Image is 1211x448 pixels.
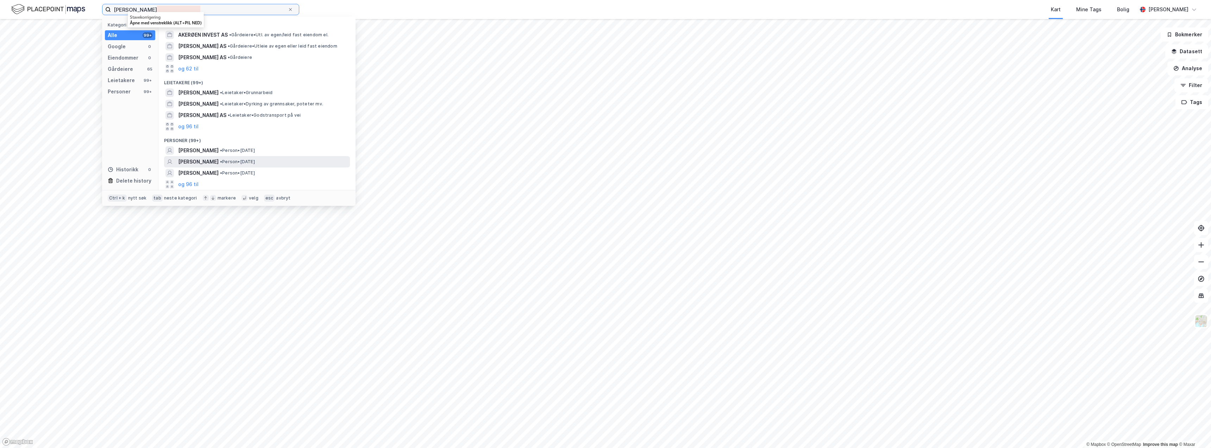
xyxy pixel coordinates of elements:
div: 0 [147,55,152,61]
span: [PERSON_NAME] [178,88,219,97]
button: Filter [1174,78,1208,92]
div: Bolig [1117,5,1129,14]
div: Personer [108,87,131,96]
a: Mapbox homepage [2,438,33,446]
img: Z [1194,314,1208,328]
button: Bokmerker [1161,27,1208,42]
div: Kart [1051,5,1061,14]
span: [PERSON_NAME] [178,169,219,177]
span: • [220,148,222,153]
div: velg [249,195,258,201]
button: og 62 til [178,65,199,73]
span: [PERSON_NAME] [178,158,219,166]
span: • [228,43,230,49]
div: markere [218,195,236,201]
div: 99+ [143,78,152,83]
span: Person • [DATE] [220,159,255,165]
div: Mine Tags [1076,5,1102,14]
div: Leietakere [108,76,135,85]
input: Søk på adresse, matrikkel, gårdeiere, leietakere eller personer [111,4,288,15]
a: OpenStreetMap [1107,442,1141,447]
span: Leietaker • Dyrking av grønnsaker, poteter mv. [220,101,323,107]
div: Kontrollprogram for chat [1176,414,1211,448]
span: • [228,112,230,118]
span: • [220,101,222,106]
span: Gårdeiere [228,55,252,60]
div: Kategori [108,22,155,27]
div: Gårdeiere [108,65,133,73]
a: Improve this map [1143,442,1178,447]
span: [PERSON_NAME] AS [178,111,226,119]
div: 65 [147,66,152,72]
span: [PERSON_NAME] [178,100,219,108]
span: • [228,55,230,60]
div: 99+ [143,32,152,38]
div: [PERSON_NAME] [1148,5,1188,14]
div: Delete history [116,177,151,185]
span: [PERSON_NAME] AS [178,42,226,50]
span: [PERSON_NAME] AS [178,53,226,62]
span: • [220,90,222,95]
span: AKERØEN INVEST AS [178,31,228,39]
div: 0 [147,167,152,172]
span: • [220,170,222,176]
div: Ctrl + k [108,195,127,202]
div: 99+ [143,89,152,94]
span: Gårdeiere • Utl. av egen/leid fast eiendom el. [229,32,328,38]
span: • [220,159,222,164]
span: [PERSON_NAME] [178,146,219,155]
div: Gårdeiere (65) [158,17,356,29]
div: esc [264,195,275,202]
a: Mapbox [1086,442,1106,447]
button: Analyse [1167,61,1208,75]
iframe: Chat Widget [1176,414,1211,448]
button: Datasett [1165,44,1208,59]
div: nytt søk [128,195,147,201]
button: Tags [1175,95,1208,109]
div: Personer (99+) [158,132,356,145]
img: logo.f888ab2527a4732fd821a326f86c7f29.svg [11,3,85,16]
span: Gårdeiere • Utleie av egen eller leid fast eiendom [228,43,337,49]
div: neste kategori [164,195,197,201]
span: • [229,32,231,37]
div: tab [152,195,163,202]
div: avbryt [276,195,290,201]
div: Google [108,42,126,51]
div: Eiendommer [108,54,138,62]
div: Historikk [108,165,138,174]
span: Person • [DATE] [220,148,255,153]
span: Leietaker • Grunnarbeid [220,90,272,96]
div: Leietakere (99+) [158,74,356,87]
span: Person • [DATE] [220,170,255,176]
span: Leietaker • Godstransport på vei [228,112,301,118]
button: og 96 til [178,180,199,189]
button: og 96 til [178,122,199,131]
div: 0 [147,44,152,49]
div: Alle [108,31,117,39]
